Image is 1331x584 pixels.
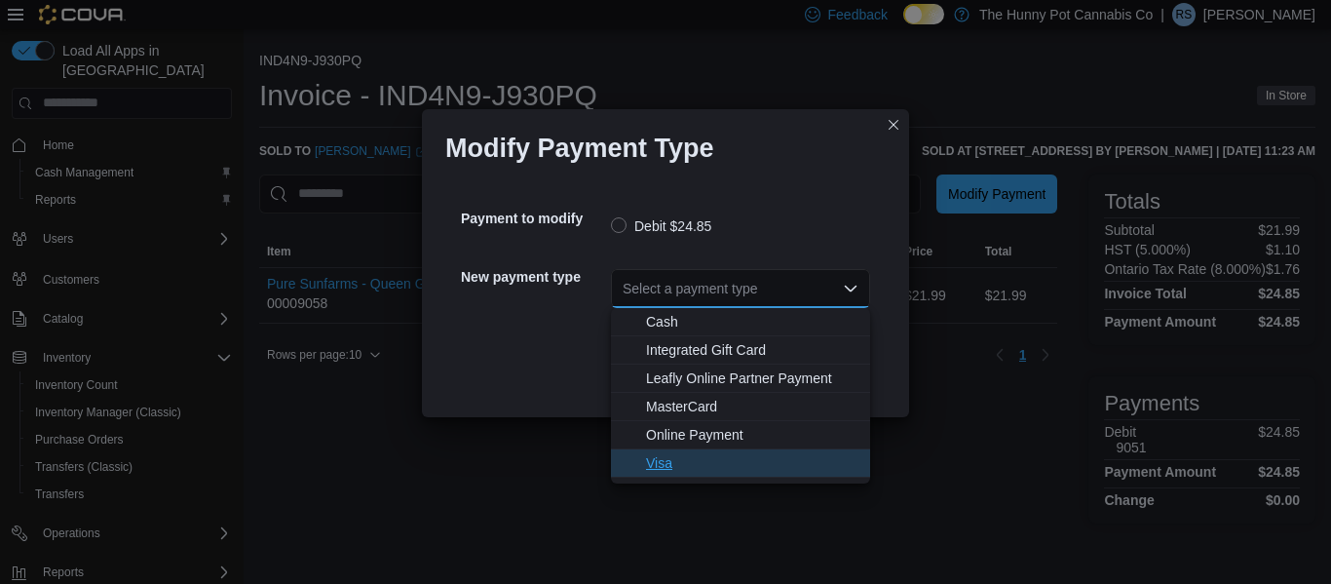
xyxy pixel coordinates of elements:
[611,421,870,449] button: Online Payment
[646,453,858,473] span: Visa
[461,199,607,238] h5: Payment to modify
[882,113,905,136] button: Closes this modal window
[461,257,607,296] h5: New payment type
[611,308,870,336] button: Cash
[646,340,858,360] span: Integrated Gift Card
[646,369,858,388] span: Leafly Online Partner Payment
[611,336,870,365] button: Integrated Gift Card
[611,393,870,421] button: MasterCard
[611,449,870,478] button: Visa
[445,133,714,164] h1: Modify Payment Type
[646,397,858,416] span: MasterCard
[623,277,625,300] input: Accessible screen reader label
[611,214,711,238] label: Debit $24.85
[646,425,858,445] span: Online Payment
[611,308,870,478] div: Choose from the following options
[611,365,870,393] button: Leafly Online Partner Payment
[843,281,858,296] button: Close list of options
[646,312,858,331] span: Cash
